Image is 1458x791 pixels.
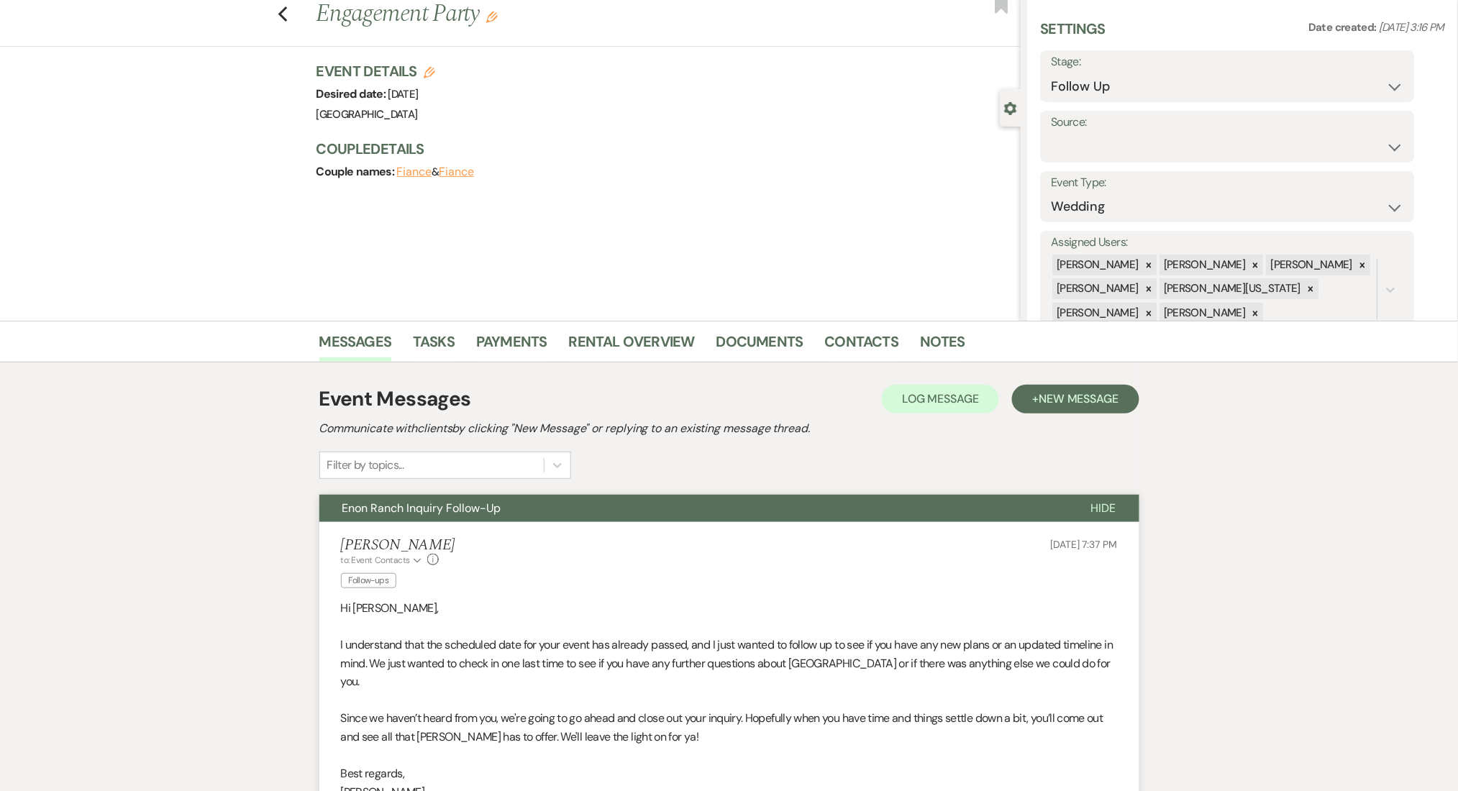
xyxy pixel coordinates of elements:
[413,330,455,362] a: Tasks
[1053,303,1142,324] div: [PERSON_NAME]
[341,599,1118,618] p: Hi [PERSON_NAME],
[882,385,999,413] button: Log Message
[1052,232,1404,253] label: Assigned Users:
[341,709,1118,746] p: Since we haven’t heard from you, we're going to go ahead and close out your inquiry. Hopefully wh...
[1160,278,1303,299] div: [PERSON_NAME][US_STATE]
[1041,19,1106,50] h3: Settings
[342,500,501,516] span: Enon Ranch Inquiry Follow-Up
[316,164,397,179] span: Couple names:
[316,61,436,81] h3: Event Details
[476,330,547,362] a: Payments
[1004,101,1017,114] button: Close lead details
[439,166,474,178] button: Fiance
[341,764,1118,783] p: Best regards,
[1050,538,1117,551] span: [DATE] 7:37 PM
[388,87,419,101] span: [DATE]
[319,384,471,414] h1: Event Messages
[319,495,1068,522] button: Enon Ranch Inquiry Follow-Up
[1068,495,1139,522] button: Hide
[1053,255,1142,275] div: [PERSON_NAME]
[569,330,695,362] a: Rental Overview
[1380,20,1445,35] span: [DATE] 3:16 PM
[1052,112,1404,133] label: Source:
[341,573,397,588] span: Follow-ups
[341,636,1118,691] p: I understand that the scheduled date for your event has already passed, and I just wanted to foll...
[327,457,404,474] div: Filter by topics...
[1053,278,1142,299] div: [PERSON_NAME]
[341,554,424,567] button: to: Event Contacts
[1267,255,1355,275] div: [PERSON_NAME]
[1091,500,1116,516] span: Hide
[902,391,979,406] span: Log Message
[1309,20,1380,35] span: Date created:
[319,420,1139,437] h2: Communicate with clients by clicking "New Message" or replying to an existing message thread.
[341,536,455,554] h5: [PERSON_NAME]
[397,165,474,179] span: &
[316,86,388,101] span: Desired date:
[920,330,965,362] a: Notes
[1012,385,1139,413] button: +New Message
[1052,52,1404,73] label: Stage:
[341,554,410,566] span: to: Event Contacts
[716,330,803,362] a: Documents
[825,330,899,362] a: Contacts
[316,107,418,122] span: [GEOGRAPHIC_DATA]
[319,330,392,362] a: Messages
[316,139,1006,159] h3: Couple Details
[397,166,432,178] button: Fiance
[1039,391,1118,406] span: New Message
[1160,303,1249,324] div: [PERSON_NAME]
[486,10,498,23] button: Edit
[1160,255,1249,275] div: [PERSON_NAME]
[1052,173,1404,193] label: Event Type:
